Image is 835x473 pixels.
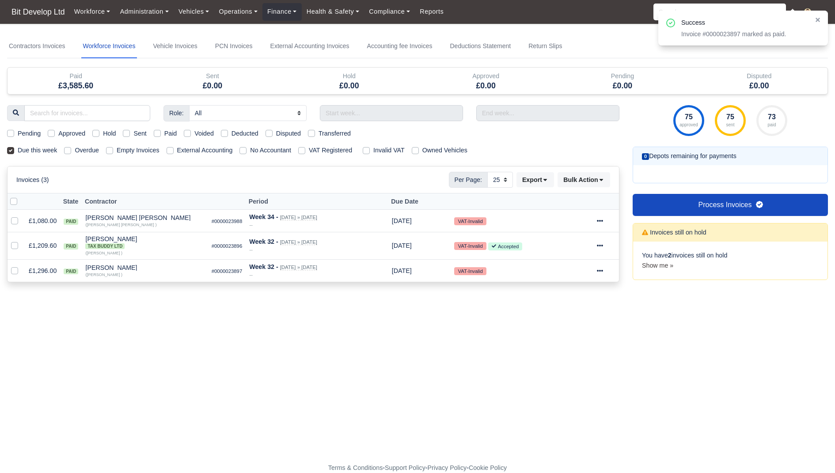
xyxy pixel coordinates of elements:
[642,152,736,160] h6: Depots remaining for payments
[364,3,415,20] a: Compliance
[424,81,547,91] h5: £0.00
[280,265,317,270] small: [DATE] » [DATE]
[249,222,253,227] i: --
[791,431,835,473] iframe: Chat Widget
[7,34,67,58] a: Contractors Invoices
[212,219,243,224] small: #0000023988
[212,243,243,249] small: #0000023896
[276,129,301,139] label: Disputed
[424,71,547,81] div: Approved
[642,153,649,160] span: 0
[516,172,558,187] div: Export
[385,464,425,471] a: Support Policy
[633,242,827,280] div: You have invoices still on hold
[328,464,383,471] a: Terms & Conditions
[24,105,150,121] input: Search for invoices...
[392,217,412,224] span: 14 hours ago
[288,81,411,91] h5: £0.00
[249,263,278,270] strong: Week 32 -
[85,265,204,271] div: [PERSON_NAME]
[85,236,204,249] div: [PERSON_NAME] Tax Buddy Ltd
[82,193,208,210] th: Contractor
[166,463,669,473] div: - - -
[85,215,204,221] div: [PERSON_NAME] [PERSON_NAME]
[16,176,49,184] h6: Invoices (3)
[681,30,808,38] div: Invoice #0000023897 marked as paid.
[249,272,253,277] i: --
[75,145,99,155] label: Overdue
[262,3,302,20] a: Finance
[151,81,274,91] h5: £0.00
[85,251,122,255] small: ([PERSON_NAME] )
[60,193,82,210] th: State
[691,68,827,94] div: Disputed
[64,269,78,275] span: paid
[653,4,786,20] input: Search...
[449,172,488,188] span: Per Page:
[249,238,278,245] strong: Week 32 -
[388,193,451,210] th: Due Date
[25,210,60,232] td: £1,080.00
[103,129,116,139] label: Hold
[249,213,278,220] strong: Week 34 -
[422,145,467,155] label: Owned Vehicles
[249,247,253,252] i: --
[428,464,467,471] a: Privacy Policy
[454,242,486,250] small: VAT-Invalid
[8,68,144,94] div: Paid
[642,229,706,236] h6: Invoices still on hold
[58,129,85,139] label: Approved
[373,145,405,155] label: Invalid VAT
[488,242,522,250] small: Accepted
[25,259,60,282] td: £1,296.00
[280,239,317,245] small: [DATE] » [DATE]
[117,145,159,155] label: Empty Invoices
[561,71,684,81] div: Pending
[288,71,411,81] div: Hold
[681,18,808,28] div: Success
[64,219,78,225] span: paid
[85,272,122,277] small: ([PERSON_NAME] )
[163,105,190,121] span: Role:
[516,172,554,187] button: Export
[177,145,233,155] label: External Accounting
[85,223,156,227] small: ([PERSON_NAME] [PERSON_NAME] )
[302,3,364,20] a: Health & Safety
[668,252,672,259] strong: 2
[269,34,351,58] a: External Accounting Invoices
[7,3,69,21] span: Bit Develop Ltd
[214,3,262,20] a: Operations
[85,236,204,249] div: [PERSON_NAME]
[18,145,57,155] label: Due this week
[151,71,274,81] div: Sent
[14,71,137,81] div: Paid
[81,34,137,58] a: Workforce Invoices
[232,129,258,139] label: Deducted
[392,267,412,274] span: 14 hours ago
[250,145,291,155] label: No Accountant
[246,193,388,210] th: Period
[633,194,828,216] a: Process Invoices
[85,243,125,250] span: Tax Buddy Ltd
[527,34,564,58] a: Return Slips
[281,68,417,94] div: Hold
[164,129,177,139] label: Paid
[212,269,243,274] small: #0000023897
[392,242,412,249] span: 14 hours ago
[558,172,610,187] div: Bulk Action
[469,464,507,471] a: Cookie Policy
[561,81,684,91] h5: £0.00
[642,262,673,269] a: Show me »
[7,4,69,21] a: Bit Develop Ltd
[280,215,317,220] small: [DATE] » [DATE]
[454,217,486,225] small: VAT-Invalid
[194,129,214,139] label: Voided
[18,129,41,139] label: Pending
[698,81,821,91] h5: £0.00
[417,68,554,94] div: Approved
[319,129,351,139] label: Transferred
[415,3,448,20] a: Reports
[320,105,463,121] input: Start week...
